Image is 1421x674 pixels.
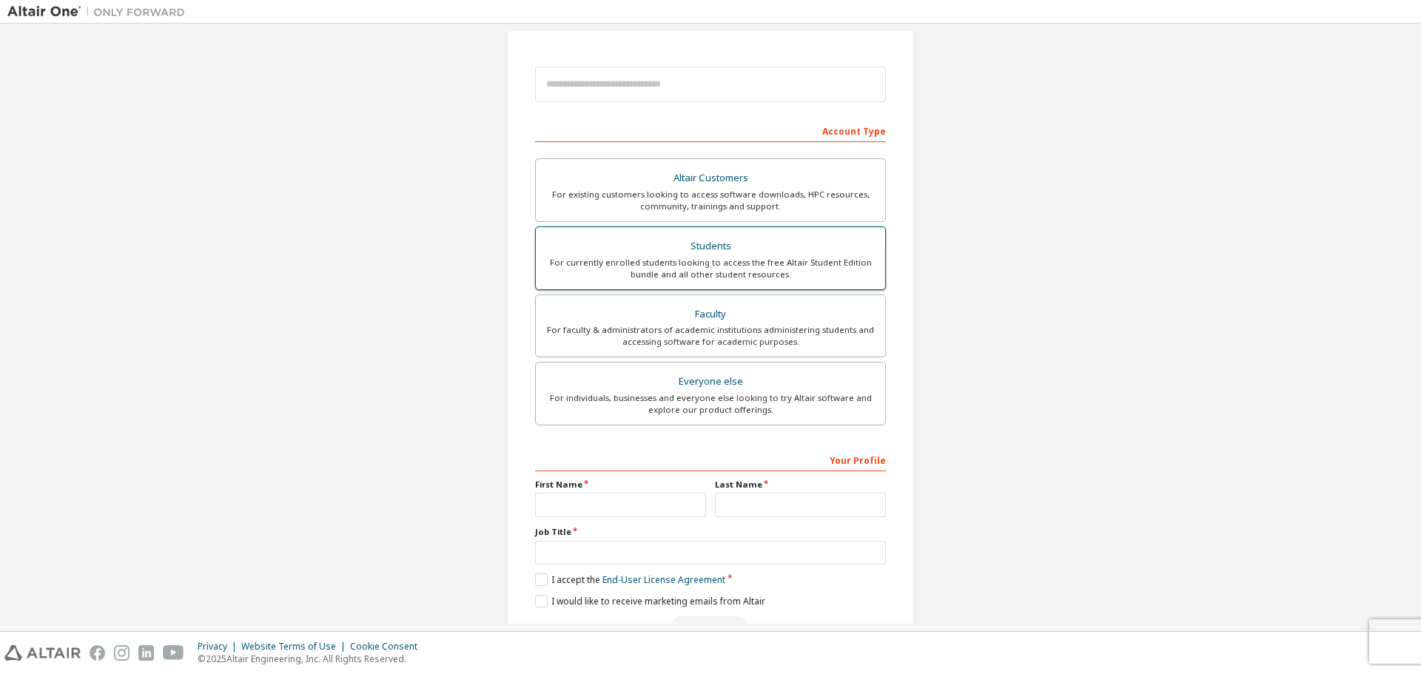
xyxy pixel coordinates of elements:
[7,4,192,19] img: Altair One
[545,236,876,257] div: Students
[602,573,725,586] a: End-User License Agreement
[241,641,350,653] div: Website Terms of Use
[545,392,876,416] div: For individuals, businesses and everyone else looking to try Altair software and explore our prod...
[535,118,886,142] div: Account Type
[535,595,765,607] label: I would like to receive marketing emails from Altair
[535,616,886,638] div: Read and acccept EULA to continue
[545,324,876,348] div: For faculty & administrators of academic institutions administering students and accessing softwa...
[198,653,426,665] p: © 2025 Altair Engineering, Inc. All Rights Reserved.
[535,526,886,538] label: Job Title
[535,448,886,471] div: Your Profile
[350,641,426,653] div: Cookie Consent
[163,645,184,661] img: youtube.svg
[545,189,876,212] div: For existing customers looking to access software downloads, HPC resources, community, trainings ...
[138,645,154,661] img: linkedin.svg
[545,371,876,392] div: Everyone else
[545,304,876,325] div: Faculty
[545,257,876,280] div: For currently enrolled students looking to access the free Altair Student Edition bundle and all ...
[715,479,886,491] label: Last Name
[535,573,725,586] label: I accept the
[545,168,876,189] div: Altair Customers
[90,645,105,661] img: facebook.svg
[4,645,81,661] img: altair_logo.svg
[198,641,241,653] div: Privacy
[535,479,706,491] label: First Name
[114,645,130,661] img: instagram.svg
